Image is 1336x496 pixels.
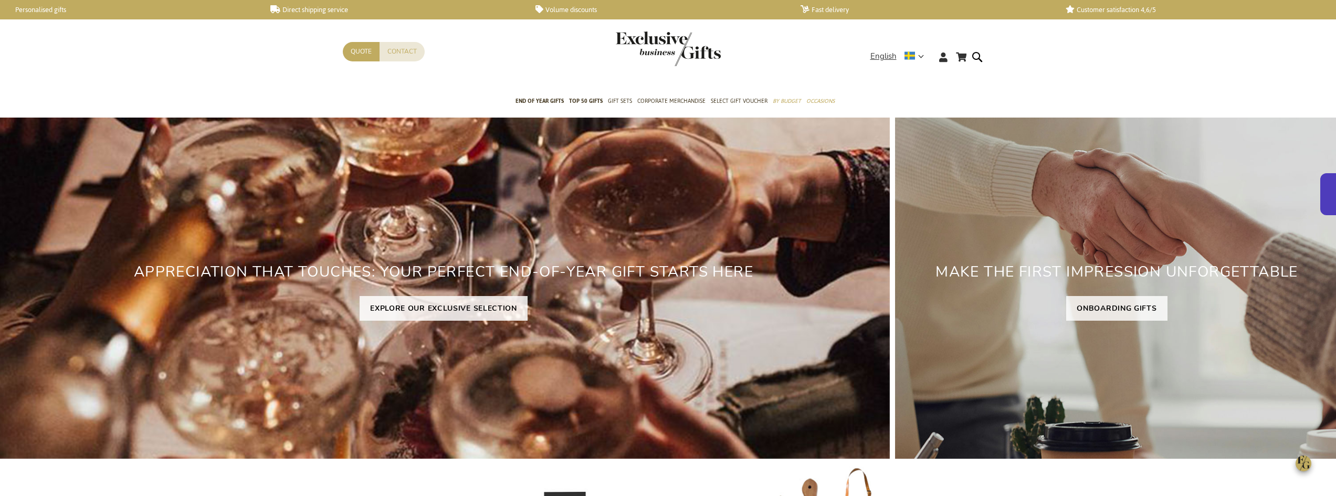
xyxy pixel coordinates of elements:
[870,50,897,62] span: English
[806,96,835,107] span: Occasions
[801,5,1049,14] a: Fast delivery
[5,5,254,14] a: Personalised gifts
[343,42,380,61] a: Quote
[535,5,784,14] a: Volume discounts
[616,31,721,66] img: Exclusive Business gifts logo
[637,96,706,107] span: Corporate Merchandise
[1066,5,1314,14] a: Customer satisfaction 4,6/5
[1066,296,1167,321] a: ONBOARDING GIFTS
[870,50,931,62] div: English
[516,96,564,107] span: End of year gifts
[569,96,603,107] span: TOP 50 Gifts
[773,96,801,107] span: By Budget
[616,31,668,66] a: store logo
[380,42,425,61] a: Contact
[711,96,767,107] span: Select Gift Voucher
[360,296,528,321] a: EXPLORE OUR EXCLUSIVE SELECTION
[608,96,632,107] span: Gift Sets
[270,5,519,14] a: Direct shipping service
